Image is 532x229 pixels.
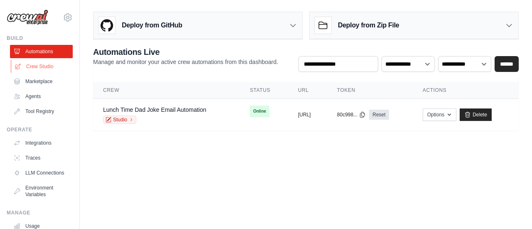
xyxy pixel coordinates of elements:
button: 80c998... [337,111,366,118]
a: Marketplace [10,75,73,88]
a: Environment Variables [10,181,73,201]
a: Agents [10,90,73,103]
h3: Deploy from Zip File [338,20,399,30]
div: Operate [7,126,73,133]
div: Build [7,35,73,42]
a: Studio [103,116,136,124]
a: Reset [369,110,389,120]
img: GitHub Logo [99,17,115,34]
img: Logo [7,10,48,25]
th: Status [240,82,288,99]
a: Lunch Time Dad Joke Email Automation [103,106,206,113]
h3: Deploy from GitHub [122,20,182,30]
a: Integrations [10,136,73,150]
a: LLM Connections [10,166,73,180]
th: Token [327,82,413,99]
th: URL [288,82,327,99]
th: Crew [93,82,240,99]
a: Delete [460,108,492,121]
p: Manage and monitor your active crew automations from this dashboard. [93,58,278,66]
a: Automations [10,45,73,58]
a: Crew Studio [11,60,74,73]
span: Online [250,106,269,117]
button: Options [423,108,456,121]
a: Tool Registry [10,105,73,118]
th: Actions [413,82,519,99]
h2: Automations Live [93,46,278,58]
div: Manage [7,209,73,216]
a: Traces [10,151,73,165]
